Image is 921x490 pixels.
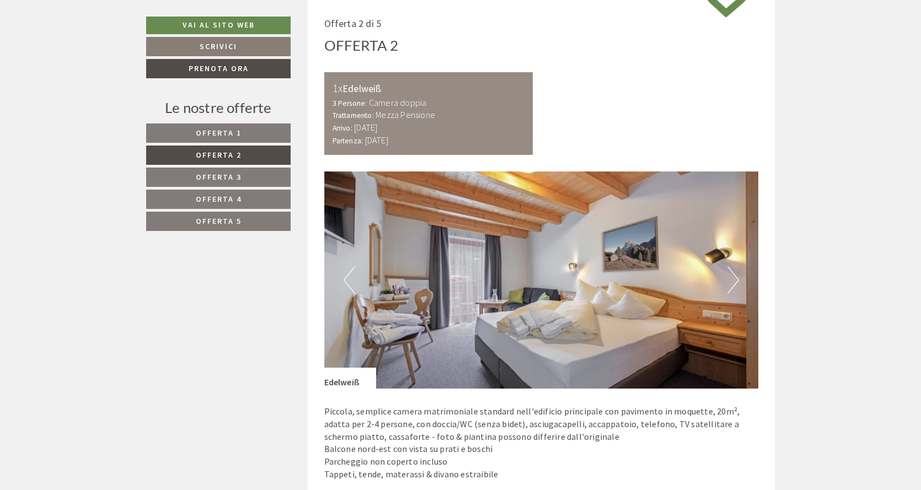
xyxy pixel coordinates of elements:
[324,35,399,56] div: Offerta 2
[324,368,377,389] div: Edelweiß
[146,98,291,118] div: Le nostre offerte
[9,30,172,64] div: Buon giorno, come possiamo aiutarla?
[146,59,291,78] a: Prenota ora
[324,171,759,389] img: image
[324,405,759,481] p: Piccola, semplice camera matrimoniale standard nell'edificio principale con pavimento in moquette...
[17,54,167,62] small: 15:22
[354,122,377,133] b: [DATE]
[333,123,352,133] small: Arrivo:
[344,266,355,294] button: Previous
[196,128,242,138] span: Offerta 1
[379,290,435,310] button: Invia
[369,97,427,108] b: Camera doppia
[333,136,363,146] small: Partenza:
[333,111,374,120] small: Trattamento:
[146,17,291,34] a: Vai al sito web
[194,9,240,28] div: giovedì
[324,17,382,30] span: Offerta 2 di 5
[727,266,739,294] button: Next
[365,134,388,146] b: [DATE]
[17,33,167,41] div: [GEOGRAPHIC_DATA]
[333,80,525,96] div: Edelweiß
[196,150,242,160] span: Offerta 2
[196,216,242,226] span: Offerta 5
[333,99,367,108] small: 3 Persone:
[376,109,435,120] b: Mezza Pensione
[196,194,242,204] span: Offerta 4
[146,37,291,56] a: Scrivici
[196,172,242,182] span: Offerta 3
[333,81,342,95] b: 1x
